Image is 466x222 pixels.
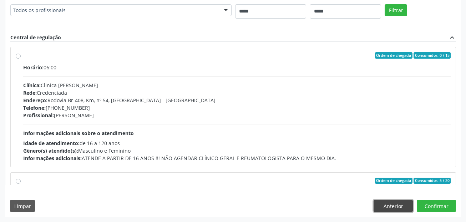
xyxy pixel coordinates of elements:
[23,104,46,111] span: Telefone:
[374,200,413,212] button: Anterior
[13,7,217,14] span: Todos os profissionais
[10,34,61,41] div: Central de regulação
[23,82,451,89] div: Clinica [PERSON_NAME]
[385,4,407,16] button: Filtrar
[23,89,451,97] div: Credenciada
[375,52,412,59] span: Ordem de chegada
[23,154,451,162] div: ATENDE A PARTIR DE 16 ANOS !!! NÃO AGENDAR CLÍNICO GERAL E REUMATOLOGISTA PARA O MESMO DIA.
[23,64,44,71] span: Horário:
[23,139,451,147] div: de 16 a 120 anos
[414,52,451,59] span: Consumidos: 0 / 15
[23,104,451,112] div: [PHONE_NUMBER]
[23,97,451,104] div: Rodovia Br-408, Km, nº 54, [GEOGRAPHIC_DATA] - [GEOGRAPHIC_DATA]
[414,178,451,184] span: Consumidos: 5 / 20
[10,200,35,212] button: Limpar
[23,97,47,104] span: Endereço:
[23,112,451,119] div: [PERSON_NAME]
[23,112,54,119] span: Profissional:
[23,64,451,71] div: 06:00
[23,155,82,162] span: Informações adicionais:
[375,178,412,184] span: Ordem de chegada
[23,140,80,147] span: Idade de atendimento:
[23,147,451,154] div: Masculino e Feminino
[448,34,456,41] i: expand_less
[23,82,41,89] span: Clínica:
[417,200,456,212] button: Confirmar
[23,147,78,154] span: Gênero(s) atendido(s):
[23,130,134,137] span: Informações adicionais sobre o atendimento
[23,89,37,96] span: Rede:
